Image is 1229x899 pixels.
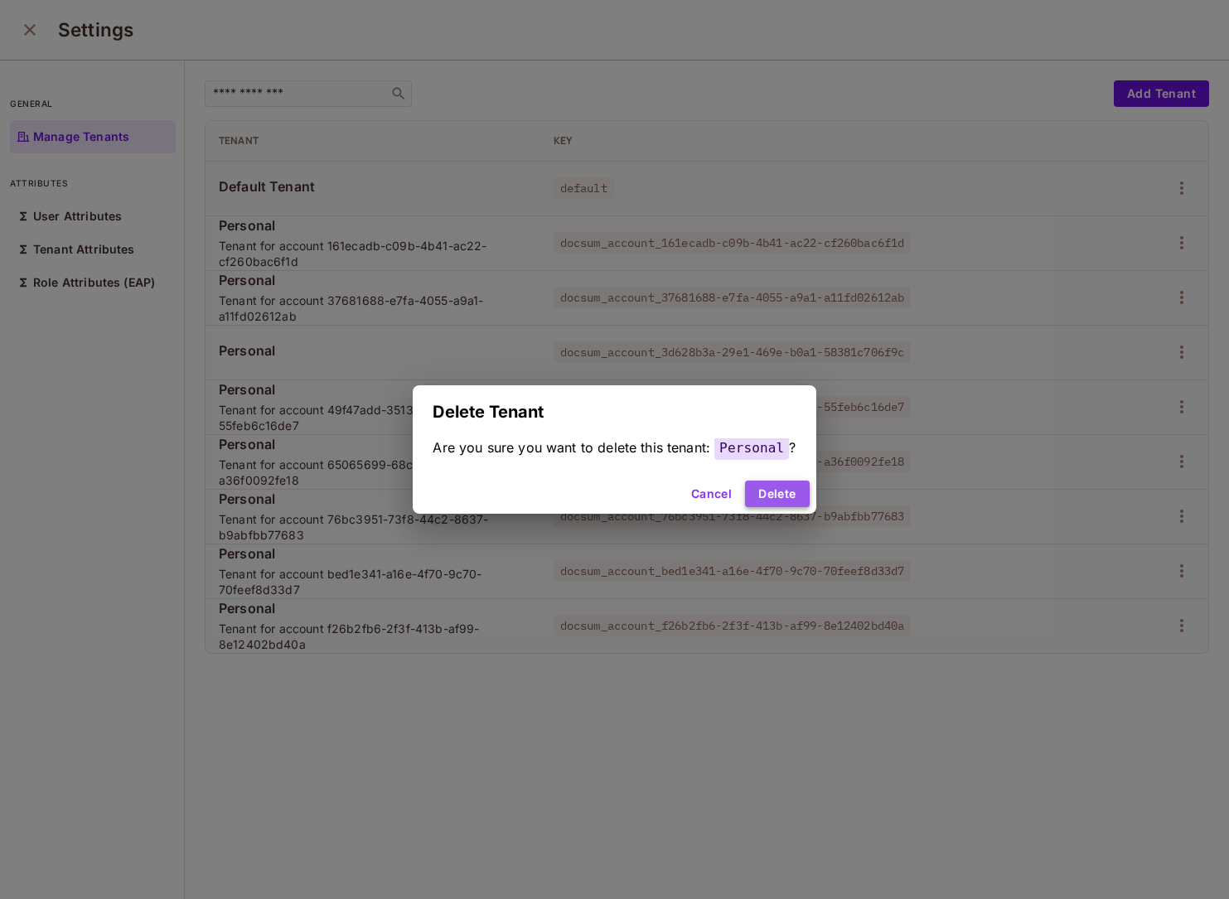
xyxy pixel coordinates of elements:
[685,481,738,507] button: Cancel
[714,436,789,460] span: Personal
[433,438,796,457] div: ?
[413,385,815,438] h2: Delete Tenant
[433,439,710,456] span: Are you sure you want to delete this tenant:
[745,481,809,507] button: Delete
